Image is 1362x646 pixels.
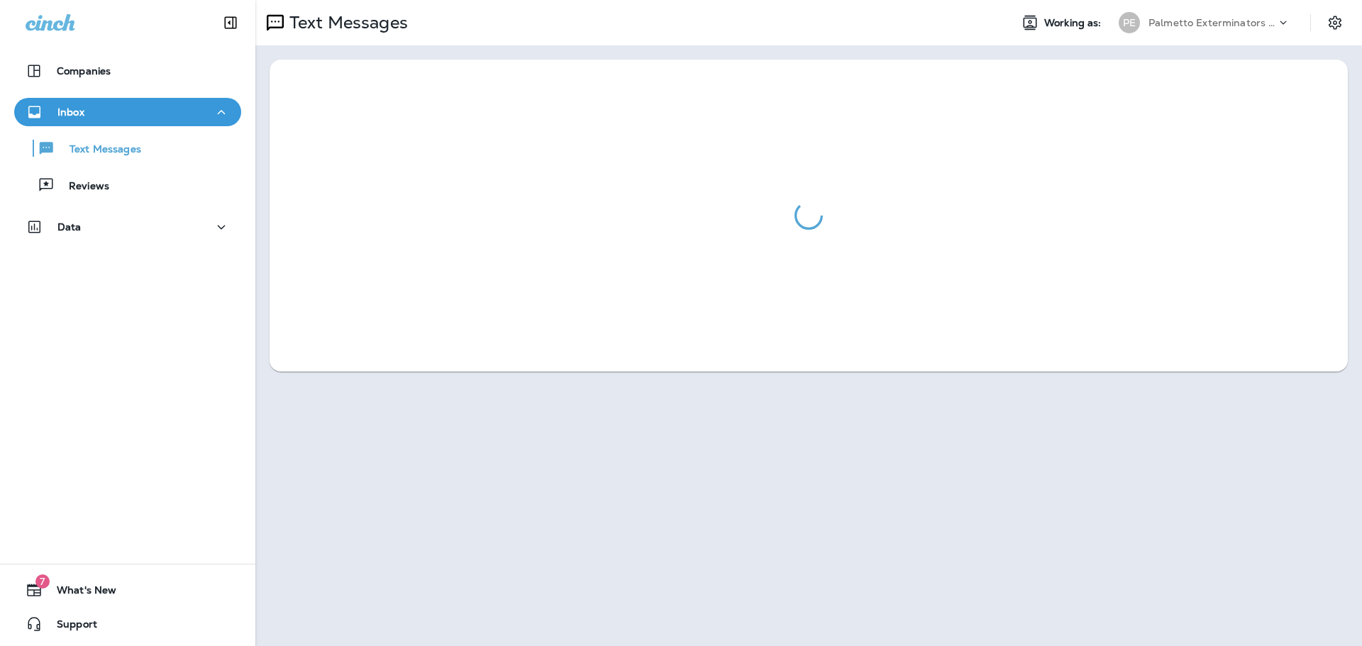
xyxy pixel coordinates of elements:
[55,180,109,194] p: Reviews
[211,9,250,37] button: Collapse Sidebar
[14,170,241,200] button: Reviews
[57,65,111,77] p: Companies
[14,610,241,638] button: Support
[284,12,408,33] p: Text Messages
[14,133,241,163] button: Text Messages
[14,576,241,604] button: 7What's New
[14,213,241,241] button: Data
[57,106,84,118] p: Inbox
[1322,10,1348,35] button: Settings
[57,221,82,233] p: Data
[43,584,116,601] span: What's New
[55,143,141,157] p: Text Messages
[14,98,241,126] button: Inbox
[1119,12,1140,33] div: PE
[1044,17,1104,29] span: Working as:
[14,57,241,85] button: Companies
[1148,17,1276,28] p: Palmetto Exterminators LLC
[35,574,50,589] span: 7
[43,618,97,635] span: Support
